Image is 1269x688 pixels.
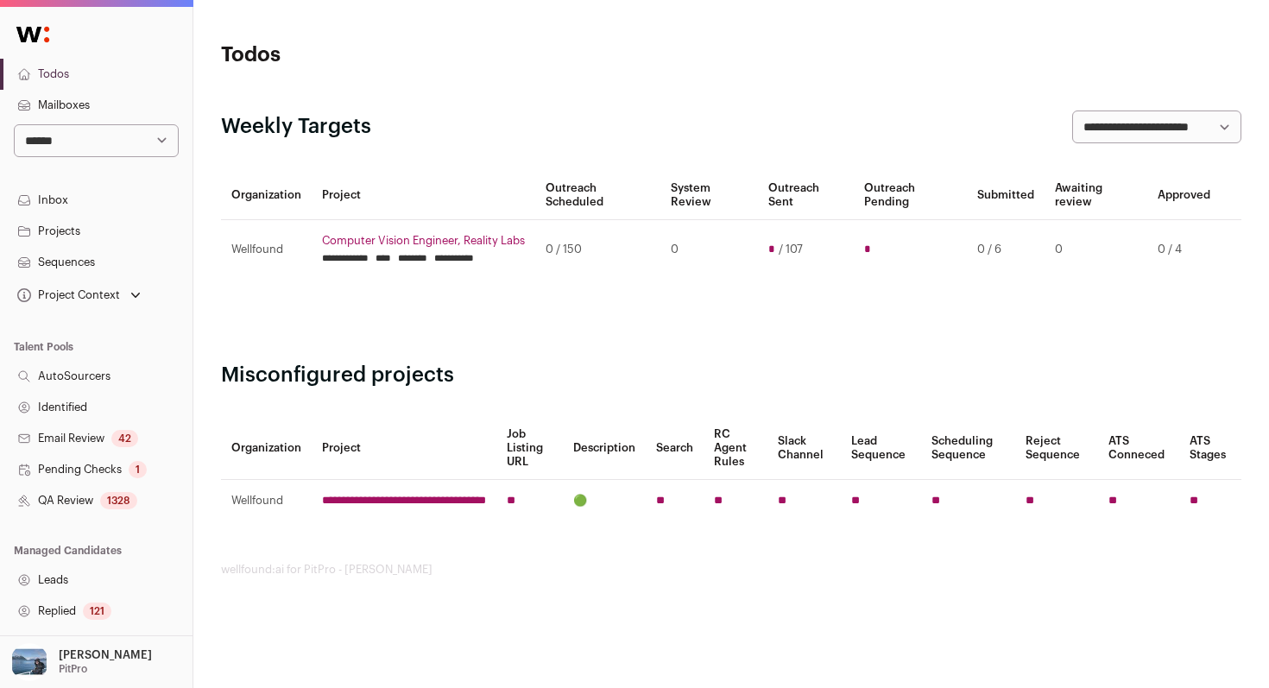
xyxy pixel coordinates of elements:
th: Scheduling Sequence [921,417,1015,480]
footer: wellfound:ai for PitPro - [PERSON_NAME] [221,563,1241,577]
td: 0 / 6 [967,220,1045,280]
h1: Todos [221,41,561,69]
td: 0 / 150 [535,220,660,280]
th: System Review [660,171,759,220]
p: [PERSON_NAME] [59,648,152,662]
h2: Misconfigured projects [221,362,1241,389]
div: Project Context [14,288,120,302]
th: Awaiting review [1045,171,1147,220]
th: Description [563,417,646,480]
h2: Weekly Targets [221,113,371,141]
th: Reject Sequence [1015,417,1098,480]
th: Project [312,171,535,220]
th: Slack Channel [767,417,840,480]
td: Wellfound [221,220,312,280]
td: 🟢 [563,480,646,522]
th: Outreach Pending [854,171,967,220]
td: Wellfound [221,480,312,522]
th: Outreach Sent [758,171,854,220]
img: Wellfound [7,17,59,52]
th: Organization [221,171,312,220]
th: ATS Stages [1179,417,1241,480]
div: 42 [111,430,138,447]
img: 17109629-medium_jpg [10,643,48,681]
button: Open dropdown [7,643,155,681]
th: Outreach Scheduled [535,171,660,220]
th: Organization [221,417,312,480]
th: Approved [1147,171,1221,220]
button: Open dropdown [14,283,144,307]
td: 0 [660,220,759,280]
span: / 107 [779,243,803,256]
div: 121 [83,603,111,620]
th: Search [646,417,704,480]
div: 1 [129,461,147,478]
th: Project [312,417,496,480]
th: Lead Sequence [841,417,922,480]
th: Job Listing URL [496,417,563,480]
th: Submitted [967,171,1045,220]
td: 0 [1045,220,1147,280]
th: ATS Conneced [1098,417,1180,480]
th: RC Agent Rules [704,417,767,480]
div: 1328 [100,492,137,509]
td: 0 / 4 [1147,220,1221,280]
a: Computer Vision Engineer, Reality Labs [322,234,525,248]
p: PitPro [59,662,87,676]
